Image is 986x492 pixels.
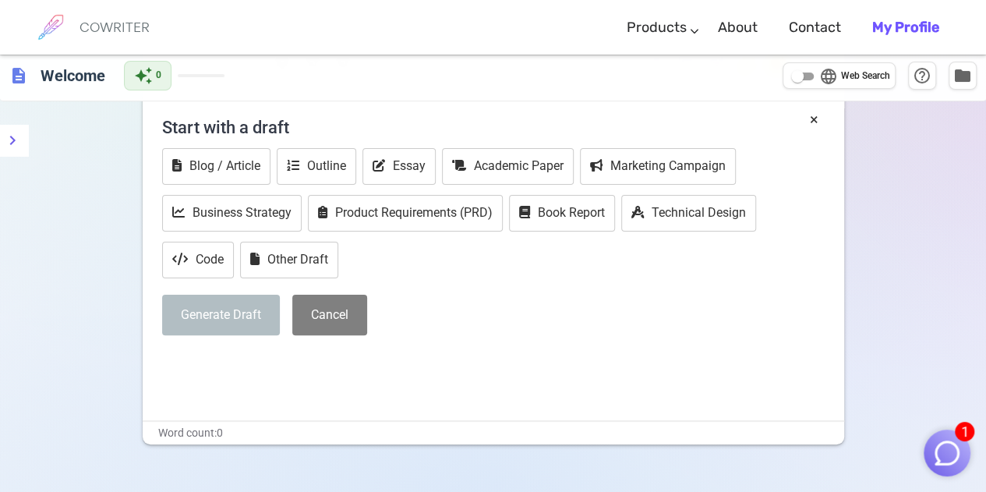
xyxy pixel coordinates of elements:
h6: COWRITER [80,20,150,34]
button: Manage Documents [949,62,977,90]
button: Product Requirements (PRD) [308,195,503,232]
button: Marketing Campaign [580,148,736,185]
button: Book Report [509,195,615,232]
h6: Click to edit title [34,60,111,91]
button: Technical Design [621,195,756,232]
a: Contact [789,5,841,51]
button: Generate Draft [162,295,280,336]
span: 1 [955,422,974,441]
button: Other Draft [240,242,338,278]
button: Help & Shortcuts [908,62,936,90]
button: Academic Paper [442,148,574,185]
button: Business Strategy [162,195,302,232]
button: Cancel [292,295,367,336]
h4: Start with a draft [162,108,825,146]
b: My Profile [872,19,939,36]
span: auto_awesome [134,66,153,85]
button: Outline [277,148,356,185]
a: Products [627,5,687,51]
span: help_outline [913,66,931,85]
img: brand logo [31,8,70,47]
button: Code [162,242,234,278]
span: description [9,66,28,85]
div: Word count: 0 [143,422,844,444]
button: Blog / Article [162,148,270,185]
span: Web Search [841,69,890,84]
button: 1 [924,430,970,476]
span: folder [953,66,972,85]
img: Close chat [932,438,962,468]
a: About [718,5,758,51]
span: language [819,67,838,86]
span: 0 [156,68,161,83]
button: Essay [362,148,436,185]
button: × [810,108,818,131]
a: My Profile [872,5,939,51]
